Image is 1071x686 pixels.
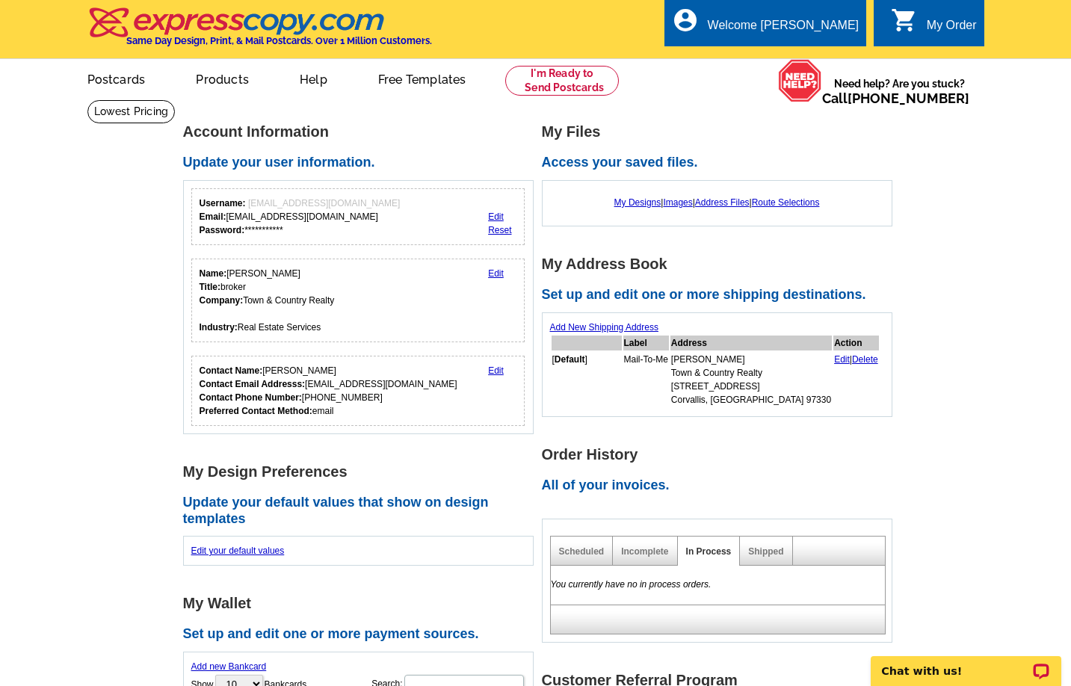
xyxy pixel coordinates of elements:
[822,90,969,106] span: Call
[200,198,246,208] strong: Username:
[891,16,977,35] a: shopping_cart My Order
[183,155,542,171] h2: Update your user information.
[559,546,605,557] a: Scheduled
[172,61,273,96] a: Products
[551,579,712,590] em: You currently have no in process orders.
[670,352,832,407] td: [PERSON_NAME] Town & Country Realty [STREET_ADDRESS] Corvallis, [GEOGRAPHIC_DATA] 97330
[752,197,820,208] a: Route Selections
[672,7,699,34] i: account_circle
[822,76,977,106] span: Need help? Are you stuck?
[663,197,692,208] a: Images
[64,61,170,96] a: Postcards
[542,155,901,171] h2: Access your saved files.
[200,211,226,222] strong: Email:
[191,546,285,556] a: Edit your default values
[686,546,732,557] a: In Process
[191,661,267,672] a: Add new Bankcard
[248,198,400,208] span: [EMAIL_ADDRESS][DOMAIN_NAME]
[542,447,901,463] h1: Order History
[200,225,245,235] strong: Password:
[621,546,668,557] a: Incomplete
[200,392,302,403] strong: Contact Phone Number:
[191,356,525,426] div: Who should we contact regarding order issues?
[861,639,1071,686] iframe: LiveChat chat widget
[695,197,750,208] a: Address Files
[126,35,432,46] h4: Same Day Design, Print, & Mail Postcards. Over 1 Million Customers.
[542,478,901,494] h2: All of your invoices.
[623,336,669,350] th: Label
[848,90,969,106] a: [PHONE_NUMBER]
[555,354,585,365] b: Default
[778,59,822,102] img: help
[200,282,220,292] strong: Title:
[833,352,879,407] td: |
[833,336,879,350] th: Action
[542,287,901,303] h2: Set up and edit one or more shipping destinations.
[200,406,312,416] strong: Preferred Contact Method:
[200,267,335,334] div: [PERSON_NAME] broker Town & Country Realty Real Estate Services
[200,364,457,418] div: [PERSON_NAME] [EMAIL_ADDRESS][DOMAIN_NAME] [PHONE_NUMBER] email
[200,379,306,389] strong: Contact Email Addresss:
[550,322,658,333] a: Add New Shipping Address
[200,365,263,376] strong: Contact Name:
[200,295,244,306] strong: Company:
[623,352,669,407] td: Mail-To-Me
[488,225,511,235] a: Reset
[191,259,525,342] div: Your personal details.
[891,7,918,34] i: shopping_cart
[542,124,901,140] h1: My Files
[834,354,850,365] a: Edit
[183,626,542,643] h2: Set up and edit one or more payment sources.
[542,256,901,272] h1: My Address Book
[852,354,878,365] a: Delete
[550,188,884,217] div: | | |
[183,464,542,480] h1: My Design Preferences
[191,188,525,245] div: Your login information.
[183,124,542,140] h1: Account Information
[200,322,238,333] strong: Industry:
[183,596,542,611] h1: My Wallet
[183,495,542,527] h2: Update your default values that show on design templates
[488,268,504,279] a: Edit
[552,352,622,407] td: [ ]
[488,365,504,376] a: Edit
[748,546,783,557] a: Shipped
[276,61,351,96] a: Help
[670,336,832,350] th: Address
[708,19,859,40] div: Welcome [PERSON_NAME]
[200,268,227,279] strong: Name:
[354,61,490,96] a: Free Templates
[614,197,661,208] a: My Designs
[927,19,977,40] div: My Order
[488,211,504,222] a: Edit
[87,18,432,46] a: Same Day Design, Print, & Mail Postcards. Over 1 Million Customers.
